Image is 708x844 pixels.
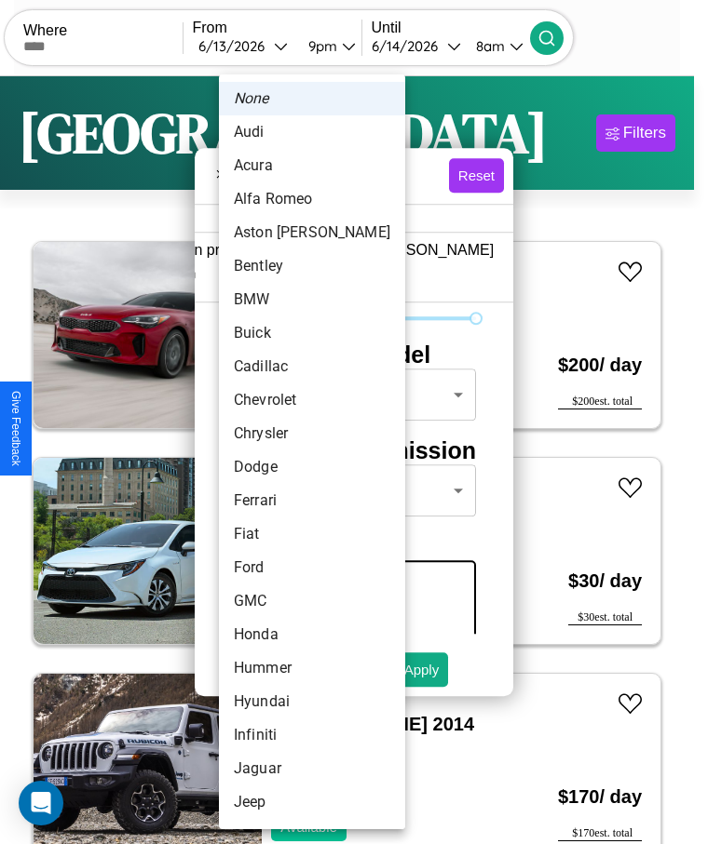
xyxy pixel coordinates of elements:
li: Acura [219,149,405,182]
li: Ferrari [219,484,405,517]
li: Audi [219,115,405,149]
li: Alfa Romeo [219,182,405,216]
div: Open Intercom Messenger [19,781,63,825]
li: Jeep [219,785,405,819]
li: Hyundai [219,685,405,718]
li: Chrysler [219,417,405,450]
li: Fiat [219,517,405,551]
li: Honda [219,618,405,651]
li: Hummer [219,651,405,685]
li: GMC [219,584,405,618]
li: Ford [219,551,405,584]
li: Jaguar [219,752,405,785]
em: None [234,87,269,110]
li: Dodge [219,450,405,484]
li: Aston [PERSON_NAME] [219,216,405,249]
li: Chevrolet [219,383,405,417]
li: Cadillac [219,350,405,383]
li: Buick [219,316,405,350]
li: Bentley [219,249,405,283]
li: Infiniti [219,718,405,752]
div: Give Feedback [9,391,22,466]
li: BMW [219,283,405,316]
